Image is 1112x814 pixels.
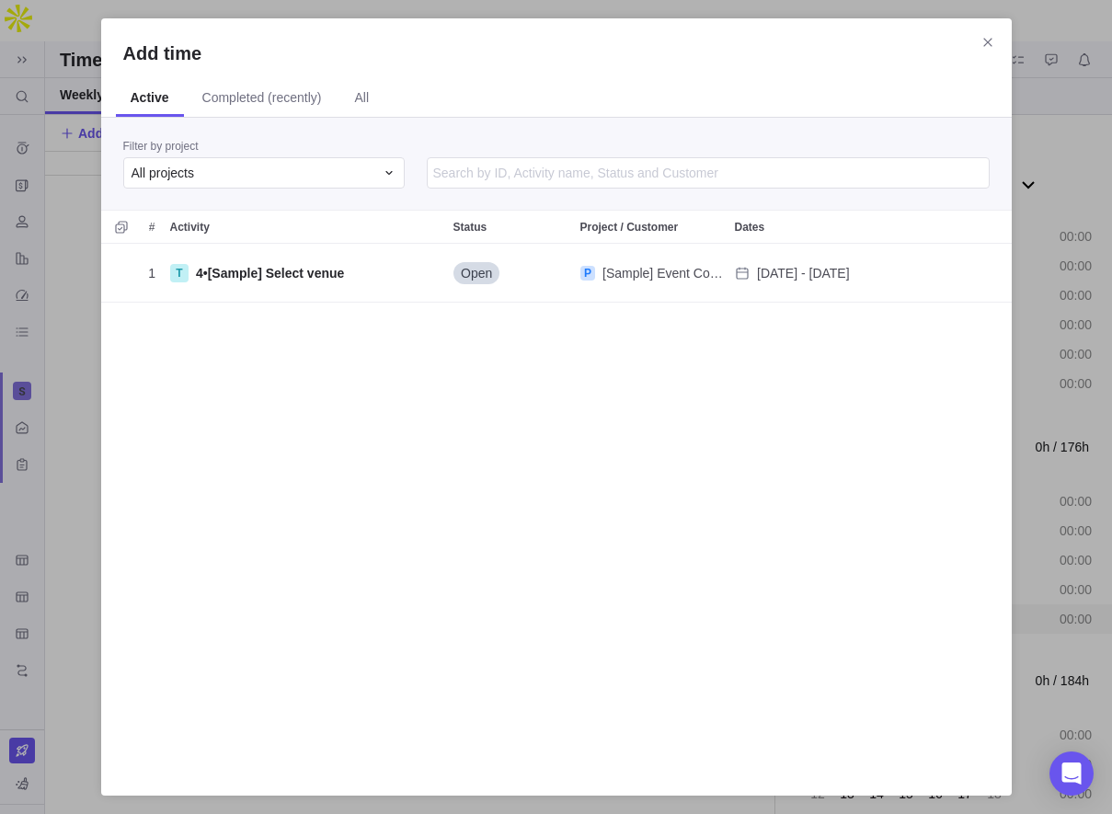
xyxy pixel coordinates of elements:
[446,211,573,243] div: Status
[101,244,1012,774] div: grid
[170,264,189,282] div: T
[728,211,965,243] div: Dates
[196,266,203,281] span: 4
[123,139,405,157] div: Filter by project
[207,266,344,281] span: [Sample] Select venue
[580,218,679,236] span: Project / Customer
[163,244,446,303] div: Activity
[101,18,1012,796] div: Add time
[446,244,573,303] div: Status
[580,266,595,281] div: P
[354,88,369,107] span: All
[132,164,194,182] span: All projects
[728,244,965,303] div: Dates
[196,264,344,282] span: •
[170,218,210,236] span: Activity
[131,88,169,107] span: Active
[149,218,155,236] span: #
[757,264,850,282] span: Oct 13 - Oct 17
[573,211,728,243] div: Project / Customer
[453,218,487,236] span: Status
[163,211,446,243] div: Activity
[461,264,492,282] span: Open
[735,218,765,236] span: Dates
[975,29,1001,55] span: Close
[573,244,728,303] div: Project / Customer
[1049,751,1094,796] div: Open Intercom Messenger
[602,264,728,282] span: [Sample] Event Conference
[427,157,990,189] input: Search by ID, Activity name, Status and Customer
[202,88,322,107] span: Completed (recently)
[109,214,134,240] span: Selection mode
[148,264,155,282] span: 1
[123,40,990,66] h2: Add time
